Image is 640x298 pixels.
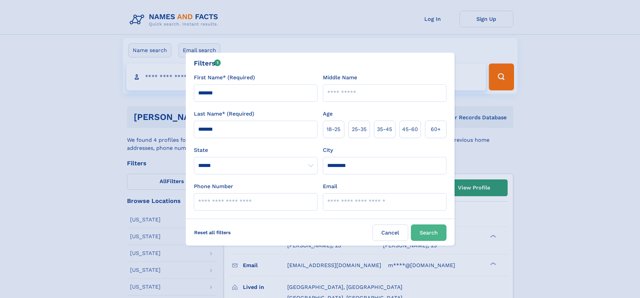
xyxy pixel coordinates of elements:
[323,146,333,154] label: City
[194,74,255,82] label: First Name* (Required)
[323,74,357,82] label: Middle Name
[194,182,233,190] label: Phone Number
[194,110,254,118] label: Last Name* (Required)
[377,125,392,133] span: 35‑45
[190,224,235,241] label: Reset all filters
[323,110,333,118] label: Age
[194,146,317,154] label: State
[323,182,337,190] label: Email
[352,125,367,133] span: 25‑35
[411,224,446,241] button: Search
[373,224,408,241] label: Cancel
[431,125,441,133] span: 60+
[327,125,340,133] span: 18‑25
[194,58,221,68] div: Filters
[402,125,418,133] span: 45‑60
